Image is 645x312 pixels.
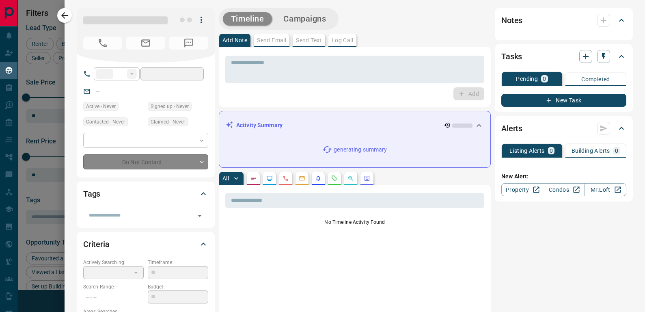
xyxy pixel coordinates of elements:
[169,37,208,50] span: No Number
[83,37,122,50] span: No Number
[86,118,125,126] span: Contacted - Never
[501,122,522,135] h2: Alerts
[83,259,144,266] p: Actively Searching:
[151,118,185,126] span: Claimed - Never
[226,118,484,133] div: Activity Summary
[615,148,618,154] p: 0
[83,290,144,304] p: -- - --
[509,148,545,154] p: Listing Alerts
[194,210,205,221] button: Open
[581,76,610,82] p: Completed
[148,259,208,266] p: Timeframe:
[236,121,283,130] p: Activity Summary
[347,175,354,182] svg: Opportunities
[516,76,538,82] p: Pending
[501,94,626,107] button: New Task
[501,14,522,27] h2: Notes
[86,102,116,110] span: Active - Never
[364,175,370,182] svg: Agent Actions
[550,148,553,154] p: 0
[126,37,165,50] span: No Email
[83,187,100,200] h2: Tags
[501,47,626,66] div: Tasks
[223,12,272,26] button: Timeline
[501,119,626,138] div: Alerts
[148,283,208,290] p: Budget:
[501,50,522,63] h2: Tasks
[299,175,305,182] svg: Emails
[334,145,387,154] p: generating summary
[275,12,334,26] button: Campaigns
[250,175,257,182] svg: Notes
[501,172,626,181] p: New Alert:
[83,238,110,251] h2: Criteria
[222,175,229,181] p: All
[266,175,273,182] svg: Lead Browsing Activity
[572,148,610,154] p: Building Alerts
[83,184,208,204] div: Tags
[501,183,543,196] a: Property
[315,175,321,182] svg: Listing Alerts
[96,88,99,94] a: --
[283,175,289,182] svg: Calls
[543,183,585,196] a: Condos
[151,102,189,110] span: Signed up - Never
[585,183,626,196] a: Mr.Loft
[331,175,338,182] svg: Requests
[83,154,208,169] div: Do Not Contact
[83,234,208,254] div: Criteria
[222,37,247,43] p: Add Note
[83,283,144,290] p: Search Range:
[225,219,484,226] p: No Timeline Activity Found
[501,11,626,30] div: Notes
[543,76,546,82] p: 0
